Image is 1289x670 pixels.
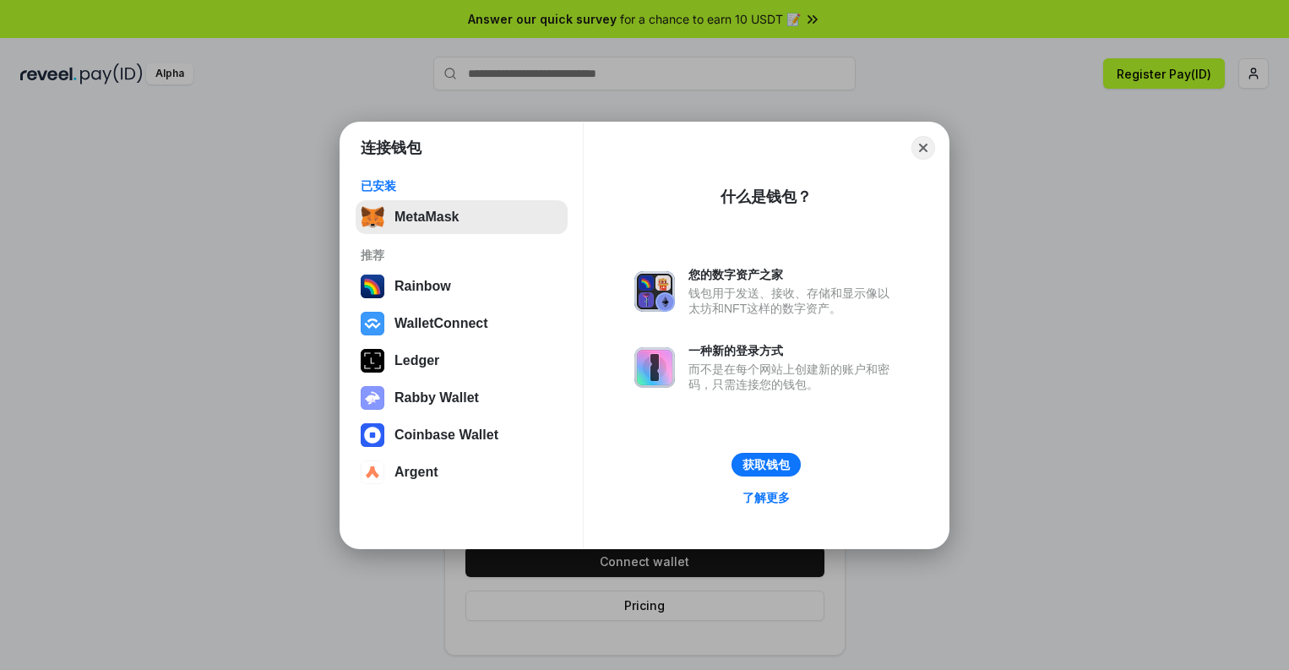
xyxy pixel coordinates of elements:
img: svg+xml,%3Csvg%20xmlns%3D%22http%3A%2F%2Fwww.w3.org%2F2000%2Fsvg%22%20fill%3D%22none%22%20viewBox... [634,271,675,312]
div: 获取钱包 [742,457,790,472]
div: 已安装 [361,178,563,193]
h1: 连接钱包 [361,138,422,158]
img: svg+xml,%3Csvg%20width%3D%2228%22%20height%3D%2228%22%20viewBox%3D%220%200%2028%2028%22%20fill%3D... [361,460,384,484]
button: WalletConnect [356,307,568,340]
div: Rainbow [394,279,451,294]
div: MetaMask [394,210,459,225]
img: svg+xml,%3Csvg%20xmlns%3D%22http%3A%2F%2Fwww.w3.org%2F2000%2Fsvg%22%20width%3D%2228%22%20height%3... [361,349,384,373]
div: Ledger [394,353,439,368]
div: 了解更多 [742,490,790,505]
button: 获取钱包 [732,453,801,477]
div: Rabby Wallet [394,390,479,406]
div: 推荐 [361,248,563,263]
button: MetaMask [356,200,568,234]
img: svg+xml,%3Csvg%20xmlns%3D%22http%3A%2F%2Fwww.w3.org%2F2000%2Fsvg%22%20fill%3D%22none%22%20viewBox... [634,347,675,388]
a: 了解更多 [732,487,800,509]
button: Close [911,136,935,160]
div: Coinbase Wallet [394,428,498,443]
img: svg+xml,%3Csvg%20width%3D%2228%22%20height%3D%2228%22%20viewBox%3D%220%200%2028%2028%22%20fill%3D... [361,423,384,447]
button: Coinbase Wallet [356,418,568,452]
div: 您的数字资产之家 [688,267,898,282]
img: svg+xml,%3Csvg%20xmlns%3D%22http%3A%2F%2Fwww.w3.org%2F2000%2Fsvg%22%20fill%3D%22none%22%20viewBox... [361,386,384,410]
div: 一种新的登录方式 [688,343,898,358]
button: Ledger [356,344,568,378]
div: 钱包用于发送、接收、存储和显示像以太坊和NFT这样的数字资产。 [688,286,898,316]
button: Argent [356,455,568,489]
img: svg+xml,%3Csvg%20width%3D%22120%22%20height%3D%22120%22%20viewBox%3D%220%200%20120%20120%22%20fil... [361,275,384,298]
img: svg+xml,%3Csvg%20fill%3D%22none%22%20height%3D%2233%22%20viewBox%3D%220%200%2035%2033%22%20width%... [361,205,384,229]
button: Rainbow [356,270,568,303]
img: svg+xml,%3Csvg%20width%3D%2228%22%20height%3D%2228%22%20viewBox%3D%220%200%2028%2028%22%20fill%3D... [361,312,384,335]
div: 而不是在每个网站上创建新的账户和密码，只需连接您的钱包。 [688,362,898,392]
div: WalletConnect [394,316,488,331]
button: Rabby Wallet [356,381,568,415]
div: Argent [394,465,438,480]
div: 什么是钱包？ [721,187,812,207]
